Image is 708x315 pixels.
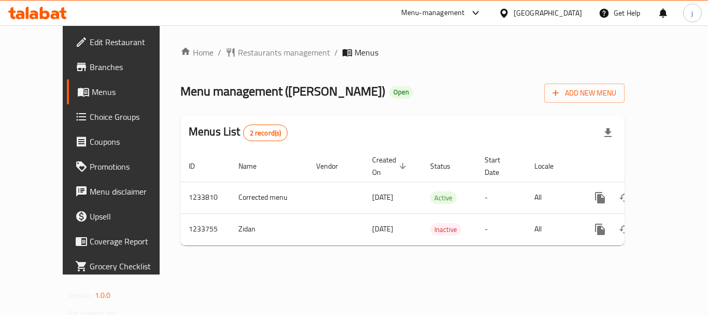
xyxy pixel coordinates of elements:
[67,79,181,104] a: Menus
[67,229,181,254] a: Coverage Report
[67,204,181,229] a: Upsell
[189,160,208,172] span: ID
[476,213,526,245] td: -
[596,120,620,145] div: Export file
[238,160,270,172] span: Name
[67,54,181,79] a: Branches
[95,289,111,302] span: 1.0.0
[92,86,173,98] span: Menus
[372,222,393,236] span: [DATE]
[180,213,230,245] td: 1233755
[90,235,173,248] span: Coverage Report
[613,217,638,242] button: Change Status
[238,46,330,59] span: Restaurants management
[372,154,409,179] span: Created On
[430,224,461,236] span: Inactive
[526,213,579,245] td: All
[401,7,465,19] div: Menu-management
[430,160,464,172] span: Status
[67,30,181,54] a: Edit Restaurant
[90,135,173,148] span: Coupons
[225,46,330,59] a: Restaurants management
[180,150,696,245] table: enhanced table
[67,104,181,129] a: Choice Groups
[514,7,582,19] div: [GEOGRAPHIC_DATA]
[476,182,526,213] td: -
[67,129,181,154] a: Coupons
[90,210,173,223] span: Upsell
[90,260,173,272] span: Grocery Checklist
[180,46,625,59] nav: breadcrumb
[90,111,173,123] span: Choice Groups
[613,185,638,210] button: Change Status
[180,182,230,213] td: 1233810
[180,79,385,103] span: Menu management ( [PERSON_NAME] )
[553,87,616,100] span: Add New Menu
[588,185,613,210] button: more
[68,289,93,302] span: Version:
[189,124,288,141] h2: Menus List
[691,7,693,19] span: j
[67,254,181,279] a: Grocery Checklist
[90,61,173,73] span: Branches
[389,86,413,99] div: Open
[90,36,173,48] span: Edit Restaurant
[90,160,173,173] span: Promotions
[180,46,214,59] a: Home
[430,191,457,204] div: Active
[534,160,567,172] span: Locale
[67,179,181,204] a: Menu disclaimer
[230,182,308,213] td: Corrected menu
[334,46,338,59] li: /
[355,46,378,59] span: Menus
[526,182,579,213] td: All
[485,154,514,179] span: Start Date
[67,154,181,179] a: Promotions
[244,128,288,138] span: 2 record(s)
[230,213,308,245] td: Zidan
[544,84,625,103] button: Add New Menu
[389,88,413,97] span: Open
[316,160,351,172] span: Vendor
[218,46,221,59] li: /
[372,190,393,204] span: [DATE]
[579,150,696,182] th: Actions
[588,217,613,242] button: more
[430,192,457,204] span: Active
[90,185,173,198] span: Menu disclaimer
